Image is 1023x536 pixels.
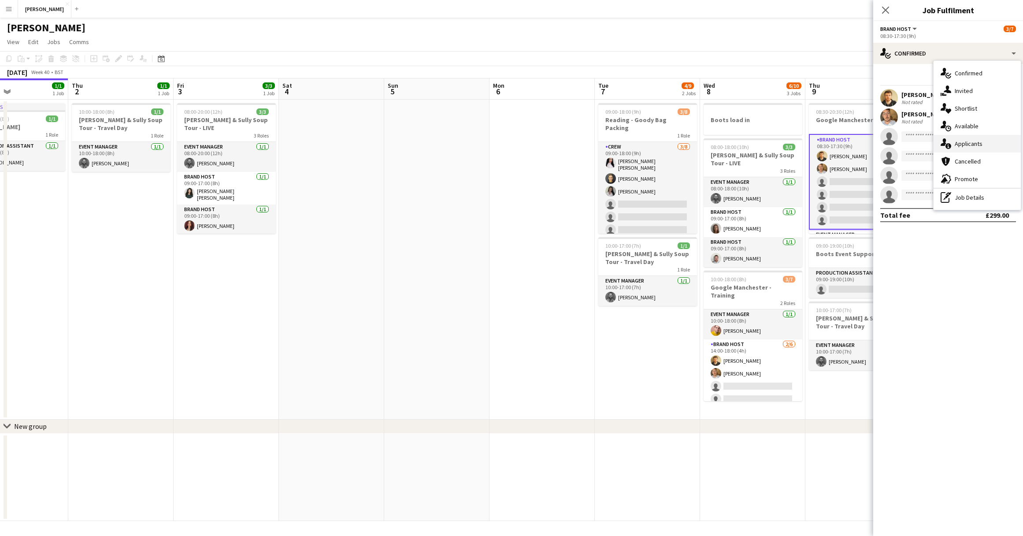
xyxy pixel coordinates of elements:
[52,90,64,97] div: 1 Job
[177,205,276,234] app-card-role: Brand Host1/109:00-17:00 (8h)[PERSON_NAME]
[677,266,690,273] span: 1 Role
[151,108,163,115] span: 1/1
[786,82,801,89] span: 6/10
[25,36,42,48] a: Edit
[46,115,58,122] span: 1/1
[72,142,170,172] app-card-role: Event Manager1/110:00-18:00 (8h)[PERSON_NAME]
[55,69,63,75] div: BST
[597,86,608,97] span: 7
[873,43,1023,64] div: Confirmed
[704,103,802,135] app-job-card: Boots load in
[492,86,504,97] span: 6
[70,86,83,97] span: 2
[1004,26,1016,32] span: 3/7
[780,167,795,174] span: 3 Roles
[7,21,85,34] h1: [PERSON_NAME]
[388,82,398,89] span: Sun
[177,172,276,205] app-card-role: Brand Host1/109:00-17:00 (8h)[PERSON_NAME] [PERSON_NAME] [PERSON_NAME]
[18,0,71,18] button: [PERSON_NAME]
[880,33,1016,39] div: 08:30-17:30 (9h)
[29,69,51,75] span: Week 40
[787,90,801,97] div: 3 Jobs
[45,131,58,138] span: 1 Role
[808,86,820,97] span: 9
[281,86,292,97] span: 4
[955,157,981,165] span: Cancelled
[177,103,276,234] app-job-card: 08:00-20:00 (12h)3/3[PERSON_NAME] & Sully Soup Tour - LIVE3 RolesEvent Manager1/108:00-20:00 (12h...
[704,116,802,124] h3: Boots load in
[711,144,749,150] span: 08:00-18:00 (10h)
[7,38,19,46] span: View
[809,116,908,124] h3: Google Manchester - Live
[704,271,802,401] app-job-card: 10:00-18:00 (8h)3/7Google Manchester - Training2 RolesEvent Manager1/110:00-18:00 (8h)[PERSON_NAM...
[880,26,911,32] span: Brand Host
[47,38,60,46] span: Jobs
[955,69,982,77] span: Confirmed
[72,116,170,132] h3: [PERSON_NAME] & Sully Soup Tour - Travel Day
[177,116,276,132] h3: [PERSON_NAME] & Sully Soup Tour - LIVE
[809,340,908,370] app-card-role: Event Manager1/110:00-17:00 (7h)[PERSON_NAME]
[678,242,690,249] span: 1/1
[809,82,820,89] span: Thu
[816,242,854,249] span: 09:00-19:00 (10h)
[386,86,398,97] span: 5
[955,140,982,148] span: Applicants
[704,309,802,339] app-card-role: Event Manager1/110:00-18:00 (8h)[PERSON_NAME]
[177,82,184,89] span: Fri
[28,38,38,46] span: Edit
[598,103,697,234] app-job-card: 09:00-18:00 (9h)3/8Reading - Goody Bag Packing1 RoleCrew3/809:00-18:00 (9h)[PERSON_NAME] [PERSON_...
[809,314,908,330] h3: [PERSON_NAME] & Sully Soup Tour - Travel Day
[880,211,910,220] div: Total fee
[809,301,908,370] app-job-card: 10:00-17:00 (7h)1/1[PERSON_NAME] & Sully Soup Tour - Travel Day1 RoleEvent Manager1/110:00-17:00 ...
[598,276,697,306] app-card-role: Event Manager1/110:00-17:00 (7h)[PERSON_NAME]
[52,82,64,89] span: 1/1
[598,142,697,264] app-card-role: Crew3/809:00-18:00 (9h)[PERSON_NAME] [PERSON_NAME][PERSON_NAME][PERSON_NAME]
[598,237,697,306] app-job-card: 10:00-17:00 (7h)1/1[PERSON_NAME] & Sully Soup Tour - Travel Day1 RoleEvent Manager1/110:00-17:00 ...
[955,175,978,183] span: Promote
[809,237,908,298] app-job-card: 09:00-19:00 (10h)0/1Boots Event Support1 RoleProduction Assistant0/109:00-19:00 (10h)
[177,142,276,172] app-card-role: Event Manager1/108:00-20:00 (12h)[PERSON_NAME]
[598,82,608,89] span: Tue
[678,108,690,115] span: 3/8
[151,132,163,139] span: 1 Role
[934,189,1021,206] div: Job Details
[263,90,274,97] div: 1 Job
[702,86,715,97] span: 8
[493,82,504,89] span: Mon
[72,103,170,172] app-job-card: 10:00-18:00 (8h)1/1[PERSON_NAME] & Sully Soup Tour - Travel Day1 RoleEvent Manager1/110:00-18:00 ...
[711,276,746,283] span: 10:00-18:00 (8h)
[263,82,275,89] span: 3/3
[184,108,222,115] span: 08:00-20:00 (12h)
[79,108,115,115] span: 10:00-18:00 (8h)
[809,103,908,234] app-job-card: 08:30-20:30 (12h)3/7Google Manchester - Live2 RolesBrand Host2/608:30-17:30 (9h)[PERSON_NAME][PER...
[955,122,979,130] span: Available
[66,36,93,48] a: Comms
[282,82,292,89] span: Sat
[254,132,269,139] span: 3 Roles
[704,207,802,237] app-card-role: Brand Host1/109:00-17:00 (8h)[PERSON_NAME]
[901,99,924,105] div: Not rated
[783,144,795,150] span: 3/3
[901,91,948,99] div: [PERSON_NAME]
[955,87,973,95] span: Invited
[955,104,977,112] span: Shortlist
[986,211,1009,220] div: £299.00
[158,90,169,97] div: 1 Job
[816,307,852,313] span: 10:00-17:00 (7h)
[901,110,948,118] div: [PERSON_NAME]
[816,108,854,115] span: 08:30-20:30 (12h)
[44,36,64,48] a: Jobs
[704,177,802,207] app-card-role: Event Manager1/108:00-18:00 (10h)[PERSON_NAME]
[598,250,697,266] h3: [PERSON_NAME] & Sully Soup Tour - Travel Day
[176,86,184,97] span: 3
[69,38,89,46] span: Comms
[704,82,715,89] span: Wed
[704,138,802,267] div: 08:00-18:00 (10h)3/3[PERSON_NAME] & Sully Soup Tour - LIVE3 RolesEvent Manager1/108:00-18:00 (10h...
[7,68,27,77] div: [DATE]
